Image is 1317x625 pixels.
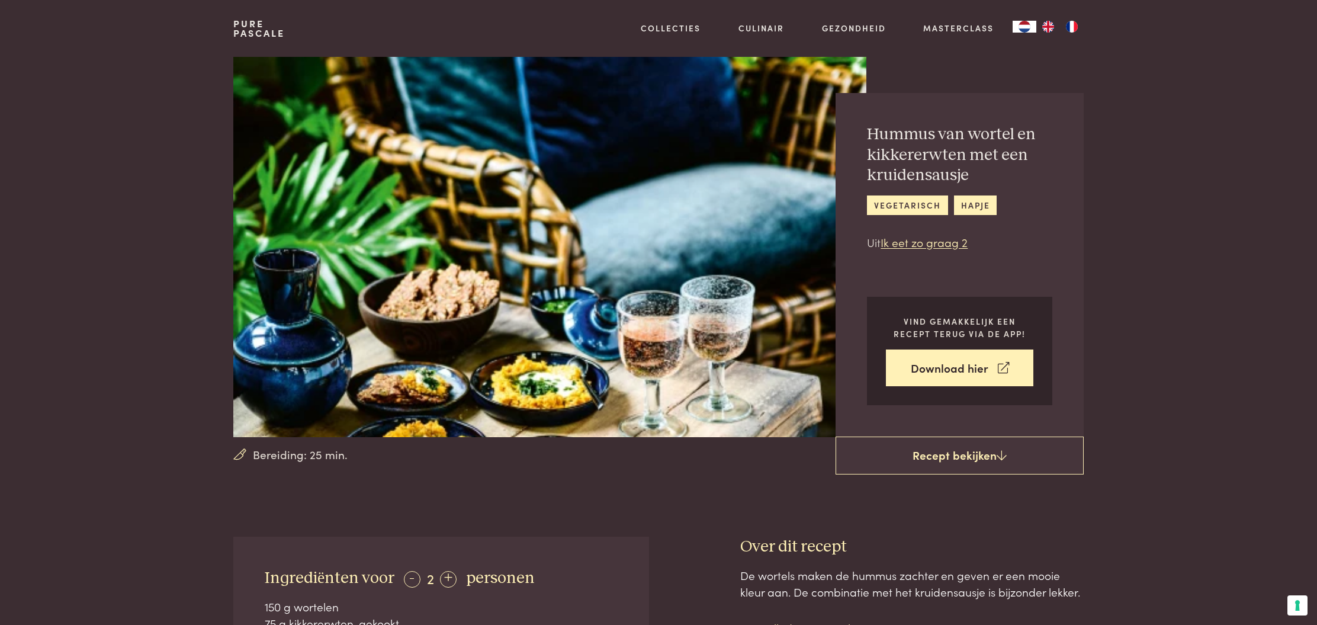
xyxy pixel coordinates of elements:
[641,22,701,34] a: Collecties
[954,195,997,215] a: hapje
[265,598,618,616] div: 150 g wortelen
[886,315,1033,339] p: Vind gemakkelijk een recept terug via de app!
[1013,21,1036,33] div: Language
[466,570,535,586] span: personen
[867,234,1052,251] p: Uit
[836,437,1084,475] a: Recept bekijken
[1036,21,1084,33] ul: Language list
[881,234,968,250] a: Ik eet zo graag 2
[1013,21,1036,33] a: NL
[265,570,394,586] span: Ingrediënten voor
[740,567,1084,601] div: De wortels maken de hummus zachter en geven er een mooie kleur aan. De combinatie met het kruiden...
[1036,21,1060,33] a: EN
[923,22,994,34] a: Masterclass
[253,446,348,463] span: Bereiding: 25 min.
[233,57,866,437] img: Hummus van wortel en kikkererwten met een kruidensausje
[1287,595,1308,616] button: Uw voorkeuren voor toestemming voor trackingtechnologieën
[233,19,285,38] a: PurePascale
[1013,21,1084,33] aside: Language selected: Nederlands
[404,571,420,588] div: -
[1060,21,1084,33] a: FR
[738,22,784,34] a: Culinair
[822,22,886,34] a: Gezondheid
[440,571,457,588] div: +
[867,195,947,215] a: vegetarisch
[867,124,1052,186] h2: Hummus van wortel en kikkererwten met een kruidensausje
[427,568,434,588] span: 2
[740,537,1084,557] h3: Over dit recept
[886,350,1033,387] a: Download hier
